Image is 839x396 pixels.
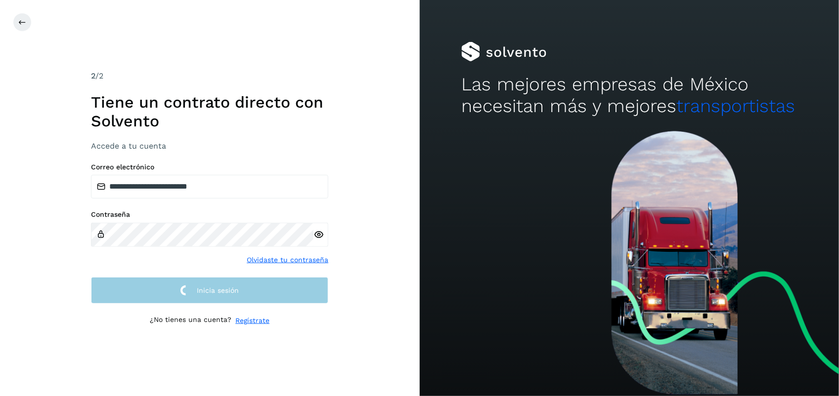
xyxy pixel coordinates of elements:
div: /2 [91,70,328,82]
a: Regístrate [235,316,269,326]
span: 2 [91,71,95,80]
a: Olvidaste tu contraseña [247,255,328,265]
label: Correo electrónico [91,163,328,171]
label: Contraseña [91,210,328,219]
span: transportistas [676,95,795,117]
h2: Las mejores empresas de México necesitan más y mejores [461,74,797,118]
button: Inicia sesión [91,277,328,304]
p: ¿No tienes una cuenta? [150,316,231,326]
h3: Accede a tu cuenta [91,141,328,151]
span: Inicia sesión [197,287,239,294]
h1: Tiene un contrato directo con Solvento [91,93,328,131]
